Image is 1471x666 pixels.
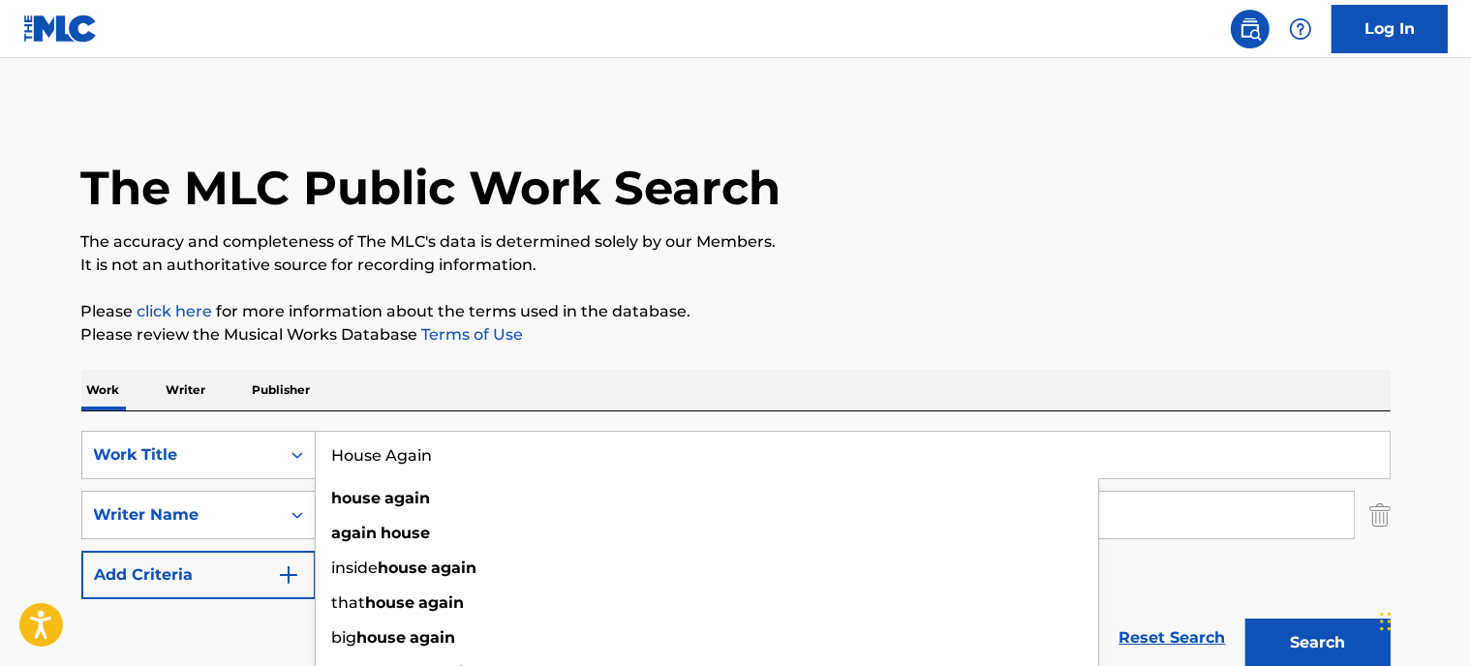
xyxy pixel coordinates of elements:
[432,559,477,577] strong: again
[1332,5,1448,53] a: Log In
[94,503,268,527] div: Writer Name
[411,628,456,647] strong: again
[81,323,1391,347] p: Please review the Musical Works Database
[332,593,366,612] span: that
[1231,10,1270,48] a: Public Search
[94,443,268,467] div: Work Title
[382,524,431,542] strong: house
[1110,617,1236,659] a: Reset Search
[23,15,98,43] img: MLC Logo
[385,489,431,507] strong: again
[418,325,524,344] a: Terms of Use
[277,563,300,587] img: 9d2ae6d4665cec9f34b9.svg
[247,370,317,410] p: Publisher
[332,489,382,507] strong: house
[81,254,1391,277] p: It is not an authoritative source for recording information.
[1289,17,1312,41] img: help
[81,159,781,217] h1: The MLC Public Work Search
[1281,10,1320,48] div: Help
[379,559,428,577] strong: house
[81,230,1391,254] p: The accuracy and completeness of The MLC's data is determined solely by our Members.
[419,593,465,612] strong: again
[81,300,1391,323] p: Please for more information about the terms used in the database.
[332,628,357,647] span: big
[1239,17,1262,41] img: search
[161,370,212,410] p: Writer
[1369,491,1391,539] img: Delete Criterion
[357,628,407,647] strong: house
[366,593,415,612] strong: house
[81,551,316,599] button: Add Criteria
[1374,573,1471,666] iframe: Chat Widget
[81,370,126,410] p: Work
[332,559,379,577] span: inside
[138,302,213,320] a: click here
[1380,592,1392,651] div: Drag
[332,524,378,542] strong: again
